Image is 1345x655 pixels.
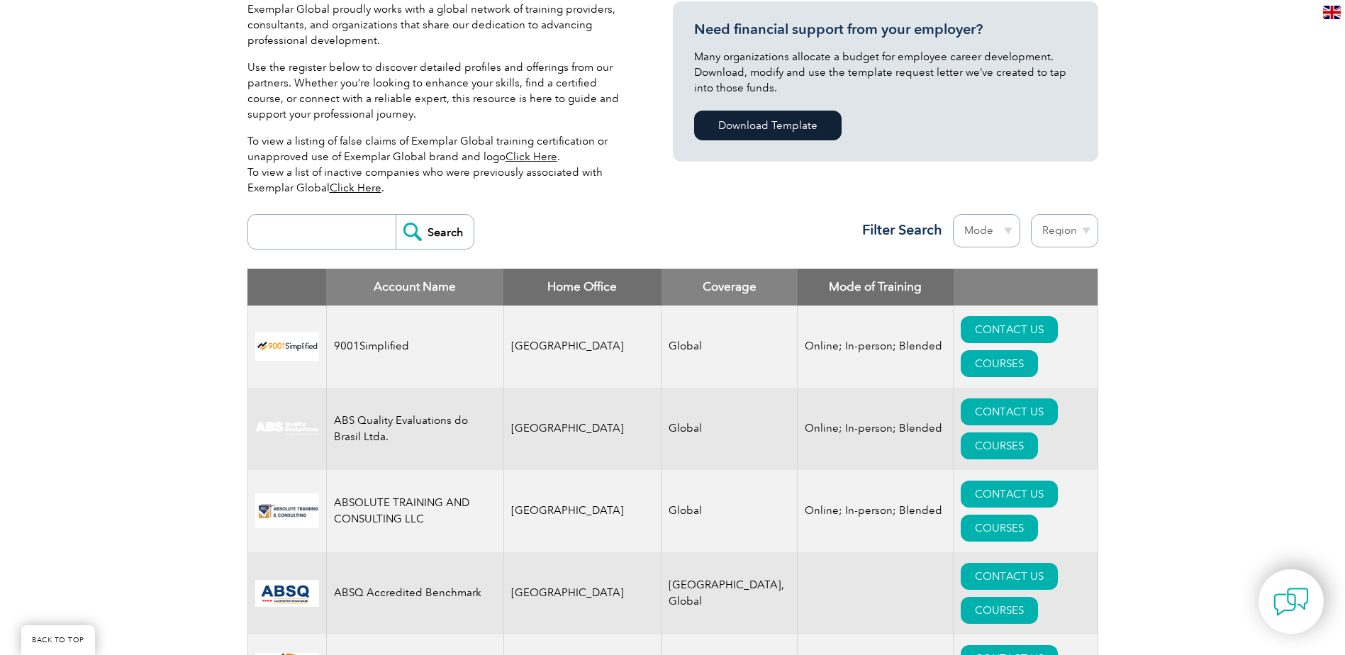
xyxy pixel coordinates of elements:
a: COURSES [961,432,1038,459]
td: Online; In-person; Blended [798,470,954,552]
input: Search [396,215,474,249]
th: Coverage: activate to sort column ascending [662,269,798,306]
a: COURSES [961,350,1038,377]
img: contact-chat.png [1273,584,1309,620]
td: 9001Simplified [326,306,503,388]
td: ABSOLUTE TRAINING AND CONSULTING LLC [326,470,503,552]
td: Global [662,470,798,552]
img: cc24547b-a6e0-e911-a812-000d3a795b83-logo.png [255,580,319,607]
td: ABSQ Accredited Benchmark [326,552,503,634]
img: c92924ac-d9bc-ea11-a814-000d3a79823d-logo.jpg [255,421,319,437]
th: Home Office: activate to sort column ascending [503,269,662,306]
td: Global [662,306,798,388]
td: [GEOGRAPHIC_DATA] [503,552,662,634]
th: : activate to sort column ascending [954,269,1098,306]
a: CONTACT US [961,563,1058,590]
p: To view a listing of false claims of Exemplar Global training certification or unapproved use of ... [247,133,630,196]
td: Global [662,388,798,470]
a: Download Template [694,111,842,140]
p: Many organizations allocate a budget for employee career development. Download, modify and use th... [694,49,1077,96]
th: Mode of Training: activate to sort column ascending [798,269,954,306]
td: [GEOGRAPHIC_DATA] [503,306,662,388]
td: [GEOGRAPHIC_DATA] [503,388,662,470]
h3: Need financial support from your employer? [694,21,1077,38]
a: COURSES [961,597,1038,624]
a: Click Here [330,181,381,194]
th: Account Name: activate to sort column descending [326,269,503,306]
p: Use the register below to discover detailed profiles and offerings from our partners. Whether you... [247,60,630,122]
p: Exemplar Global proudly works with a global network of training providers, consultants, and organ... [247,1,630,48]
a: COURSES [961,515,1038,542]
img: 37c9c059-616f-eb11-a812-002248153038-logo.png [255,332,319,361]
td: ABS Quality Evaluations do Brasil Ltda. [326,388,503,470]
a: CONTACT US [961,398,1058,425]
a: BACK TO TOP [21,625,95,655]
td: [GEOGRAPHIC_DATA], Global [662,552,798,634]
img: en [1323,6,1341,19]
a: CONTACT US [961,316,1058,343]
td: [GEOGRAPHIC_DATA] [503,470,662,552]
img: 16e092f6-eadd-ed11-a7c6-00224814fd52-logo.png [255,493,319,528]
a: Click Here [506,150,557,163]
td: Online; In-person; Blended [798,306,954,388]
a: CONTACT US [961,481,1058,508]
td: Online; In-person; Blended [798,388,954,470]
h3: Filter Search [854,221,942,239]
